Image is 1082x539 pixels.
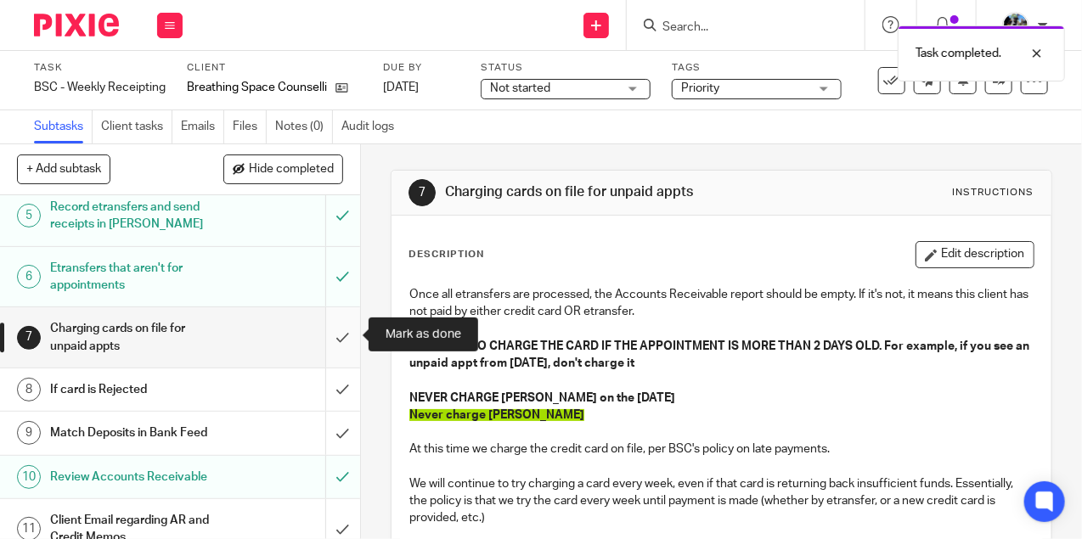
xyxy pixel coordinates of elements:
[275,110,333,143] a: Notes (0)
[490,82,550,94] span: Not started
[34,79,166,96] div: BSC - Weekly Receipting
[501,392,675,404] strong: [PERSON_NAME] on the [DATE]
[481,61,651,75] label: Status
[34,61,166,75] label: Task
[341,110,403,143] a: Audit logs
[17,154,110,183] button: + Add subtask
[17,326,41,350] div: 7
[409,179,436,206] div: 7
[233,110,267,143] a: Files
[249,163,334,177] span: Hide completed
[1002,12,1029,39] img: Screen%20Shot%202020-06-25%20at%209.49.30%20AM.png
[50,194,223,238] h1: Record etransfers and send receipts in [PERSON_NAME]
[50,464,223,490] h1: Review Accounts Receivable
[409,340,1032,369] strong: **ONLY AUTO CHARGE THE CARD IF THE APPOINTMENT IS MORE THAN 2 DAYS OLD. For example, if you see a...
[50,255,223,299] h1: Etransfers that aren't for appointments
[409,441,1034,458] p: At this time we charge the credit card on file, per BSC's policy on late payments.
[187,61,362,75] label: Client
[181,110,224,143] a: Emails
[187,79,327,96] p: Breathing Space Counselling
[916,241,1034,268] button: Edit description
[17,465,41,489] div: 10
[383,61,459,75] label: Due by
[409,392,499,404] strong: NEVER CHARGE
[101,110,172,143] a: Client tasks
[50,316,223,359] h1: Charging cards on file for unpaid appts
[34,14,119,36] img: Pixie
[409,286,1034,321] p: Once all etransfers are processed, the Accounts Receivable report should be empty. If it's not, i...
[445,183,758,201] h1: Charging cards on file for unpaid appts
[34,110,93,143] a: Subtasks
[916,45,1001,62] p: Task completed.
[409,475,1034,527] p: We will continue to try charging a card every week, even if that card is returning back insuffici...
[223,154,343,183] button: Hide completed
[953,186,1034,199] div: Instructions
[50,420,223,446] h1: Match Deposits in Bank Feed
[681,82,719,94] span: Priority
[409,409,584,421] span: Never charge [PERSON_NAME]
[17,421,41,445] div: 9
[17,378,41,401] div: 8
[50,377,223,402] h1: If card is Rejected
[17,204,41,227] div: 5
[17,265,41,289] div: 6
[409,248,484,261] p: Description
[383,81,419,93] span: [DATE]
